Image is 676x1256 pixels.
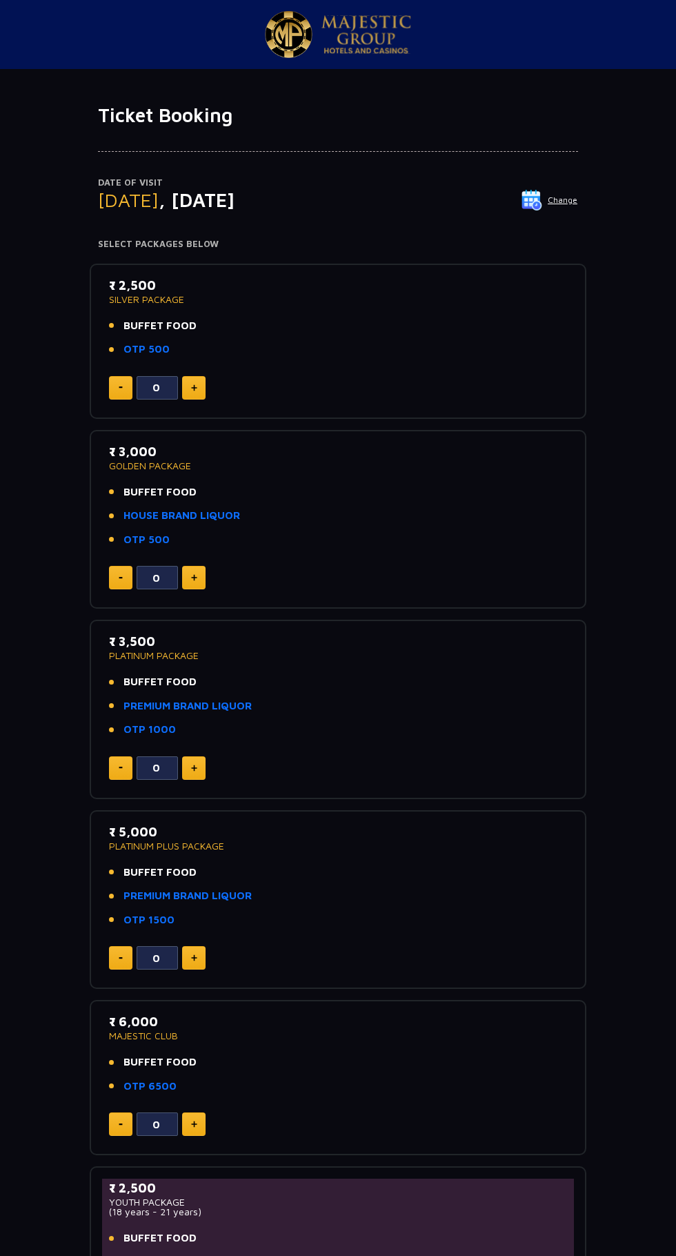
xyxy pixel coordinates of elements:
span: BUFFET FOOD [123,1054,197,1070]
span: [DATE] [98,188,159,211]
p: PLATINUM PACKAGE [109,651,567,660]
a: PREMIUM BRAND LIQUOR [123,698,252,714]
span: BUFFET FOOD [123,865,197,881]
a: OTP 500 [123,532,170,548]
p: ₹ 5,000 [109,823,567,841]
p: PLATINUM PLUS PACKAGE [109,841,567,851]
p: ₹ 3,000 [109,442,567,461]
img: plus [191,954,197,961]
img: minus [119,767,123,769]
p: (18 years - 21 years) [109,1207,567,1217]
img: plus [191,384,197,391]
p: ₹ 2,500 [109,1179,567,1197]
button: Change [521,189,578,211]
a: HOUSE BRAND LIQUOR [123,508,240,524]
p: GOLDEN PACKAGE [109,461,567,471]
a: OTP 500 [123,342,170,357]
h1: Ticket Booking [98,104,578,127]
img: plus [191,1121,197,1128]
span: BUFFET FOOD [123,674,197,690]
span: BUFFET FOOD [123,1230,197,1246]
img: Majestic Pride [321,15,411,54]
img: minus [119,957,123,959]
img: plus [191,765,197,772]
span: BUFFET FOOD [123,318,197,334]
span: , [DATE] [159,188,235,211]
img: minus [119,386,123,389]
p: MAJESTIC CLUB [109,1031,567,1041]
p: YOUTH PACKAGE [109,1197,567,1207]
h4: Select Packages Below [98,239,578,250]
p: Date of Visit [98,176,578,190]
a: OTP 1500 [123,912,175,928]
a: OTP 6500 [123,1079,177,1095]
span: BUFFET FOOD [123,484,197,500]
p: SILVER PACKAGE [109,295,567,304]
img: minus [119,1123,123,1126]
img: plus [191,574,197,581]
a: OTP 1000 [123,722,176,738]
img: minus [119,577,123,579]
img: Majestic Pride [265,11,312,58]
p: ₹ 6,000 [109,1012,567,1031]
p: ₹ 3,500 [109,632,567,651]
a: PREMIUM BRAND LIQUOR [123,888,252,904]
p: ₹ 2,500 [109,276,567,295]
